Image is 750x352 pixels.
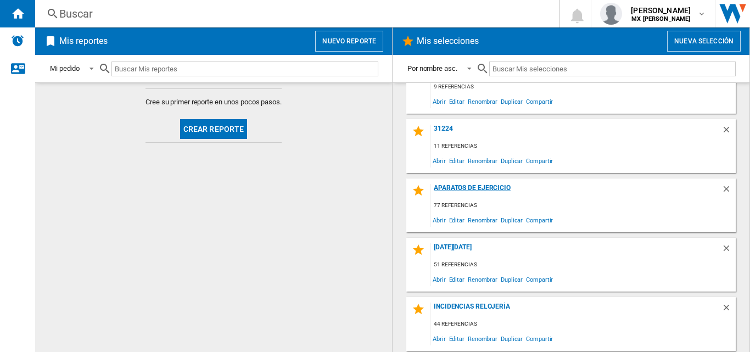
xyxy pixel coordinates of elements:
span: Compartir [524,272,555,287]
div: incidencias relojería [431,303,721,317]
span: Cree su primer reporte en unos pocos pasos. [145,97,282,107]
span: Duplicar [499,153,524,168]
div: [DATE][DATE] [431,243,721,258]
div: 31224 [431,125,721,139]
span: Abrir [431,153,447,168]
span: Renombrar [466,94,499,109]
span: Duplicar [499,213,524,227]
span: Editar [447,272,466,287]
h2: Mis reportes [57,31,110,52]
span: Renombrar [466,153,499,168]
span: [PERSON_NAME] [631,5,691,16]
div: 44 referencias [431,317,736,331]
div: 77 referencias [431,199,736,213]
button: Crear reporte [180,119,248,139]
div: Por nombre asc. [407,64,457,72]
div: 51 referencias [431,258,736,272]
div: 11 referencias [431,139,736,153]
span: Compartir [524,153,555,168]
div: Mi pedido [50,64,80,72]
div: Aparatos de ejercicio [431,184,721,199]
span: Duplicar [499,331,524,346]
div: Buscar [59,6,530,21]
button: Nuevo reporte [315,31,383,52]
h2: Mis selecciones [415,31,482,52]
span: Compartir [524,213,555,227]
span: Renombrar [466,331,499,346]
input: Buscar Mis reportes [111,62,378,76]
span: Editar [447,331,466,346]
span: Compartir [524,94,555,109]
div: Borrar [721,243,736,258]
div: Borrar [721,125,736,139]
span: Abrir [431,94,447,109]
span: Editar [447,213,466,227]
img: profile.jpg [600,3,622,25]
span: Editar [447,94,466,109]
div: Borrar [721,303,736,317]
span: Renombrar [466,213,499,227]
div: 9 referencias [431,80,736,94]
span: Abrir [431,272,447,287]
span: Editar [447,153,466,168]
span: Abrir [431,213,447,227]
span: Duplicar [499,94,524,109]
button: Nueva selección [667,31,741,52]
span: Compartir [524,331,555,346]
span: Duplicar [499,272,524,287]
span: Abrir [431,331,447,346]
span: Renombrar [466,272,499,287]
div: Borrar [721,184,736,199]
input: Buscar Mis selecciones [489,62,736,76]
img: alerts-logo.svg [11,34,24,47]
b: MX [PERSON_NAME] [631,15,690,23]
